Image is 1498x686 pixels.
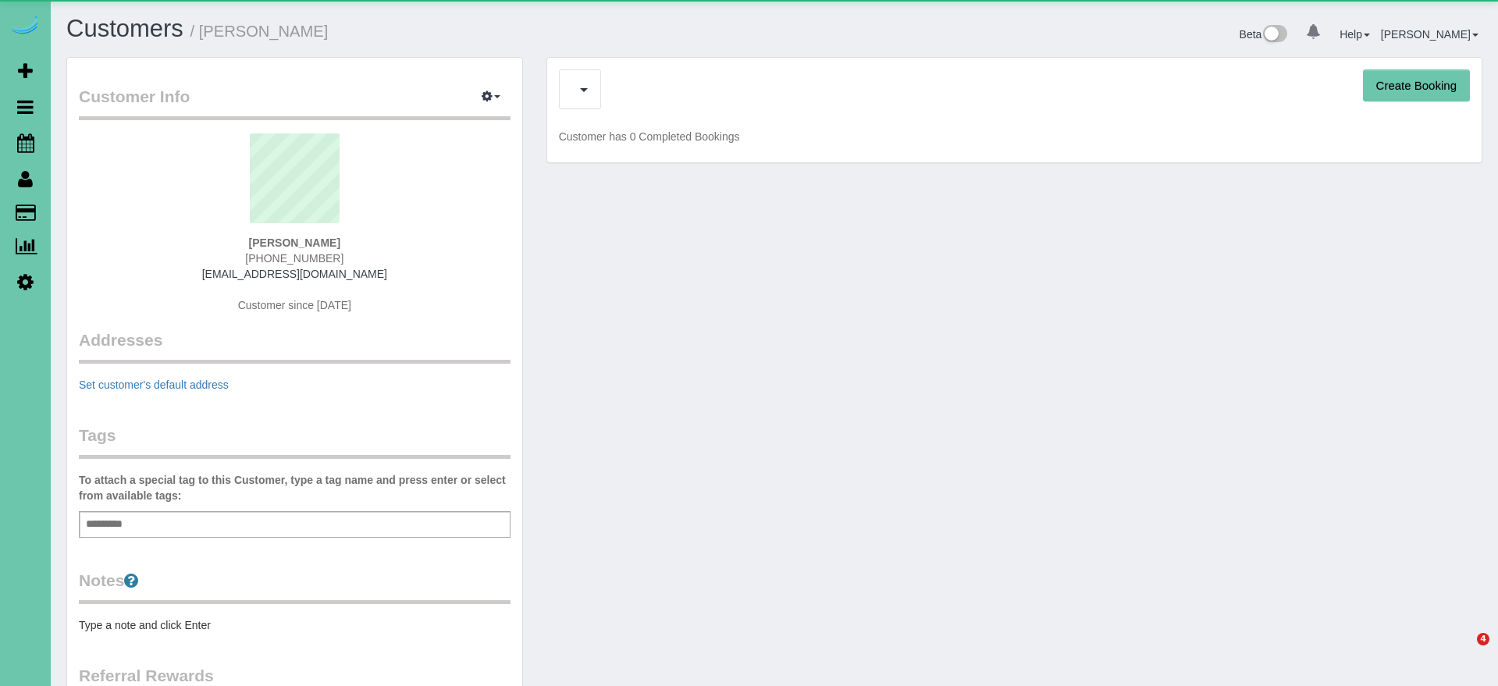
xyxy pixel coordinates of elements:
[1363,69,1470,102] button: Create Booking
[1340,28,1370,41] a: Help
[66,15,183,42] a: Customers
[559,129,1470,144] p: Customer has 0 Completed Bookings
[1445,633,1482,670] iframe: Intercom live chat
[202,268,387,280] a: [EMAIL_ADDRESS][DOMAIN_NAME]
[1477,633,1489,645] span: 4
[79,617,511,633] pre: Type a note and click Enter
[1261,25,1287,45] img: New interface
[79,424,511,459] legend: Tags
[1381,28,1478,41] a: [PERSON_NAME]
[79,379,229,391] a: Set customer's default address
[79,569,511,604] legend: Notes
[249,236,340,249] strong: [PERSON_NAME]
[245,252,343,265] span: [PHONE_NUMBER]
[79,472,511,503] label: To attach a special tag to this Customer, type a tag name and press enter or select from availabl...
[238,299,351,311] span: Customer since [DATE]
[9,16,41,37] img: Automaid Logo
[79,85,511,120] legend: Customer Info
[1240,28,1288,41] a: Beta
[190,23,329,40] small: / [PERSON_NAME]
